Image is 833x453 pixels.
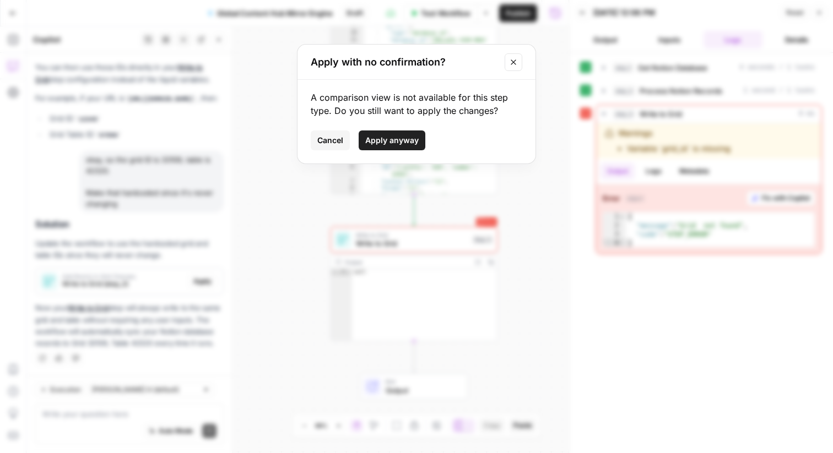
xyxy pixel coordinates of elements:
[365,135,419,146] span: Apply anyway
[311,54,498,70] h2: Apply with no confirmation?
[311,91,522,117] div: A comparison view is not available for this step type. Do you still want to apply the changes?
[359,130,425,150] button: Apply anyway
[311,130,350,150] button: Cancel
[505,53,522,71] button: Close modal
[317,135,343,146] span: Cancel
